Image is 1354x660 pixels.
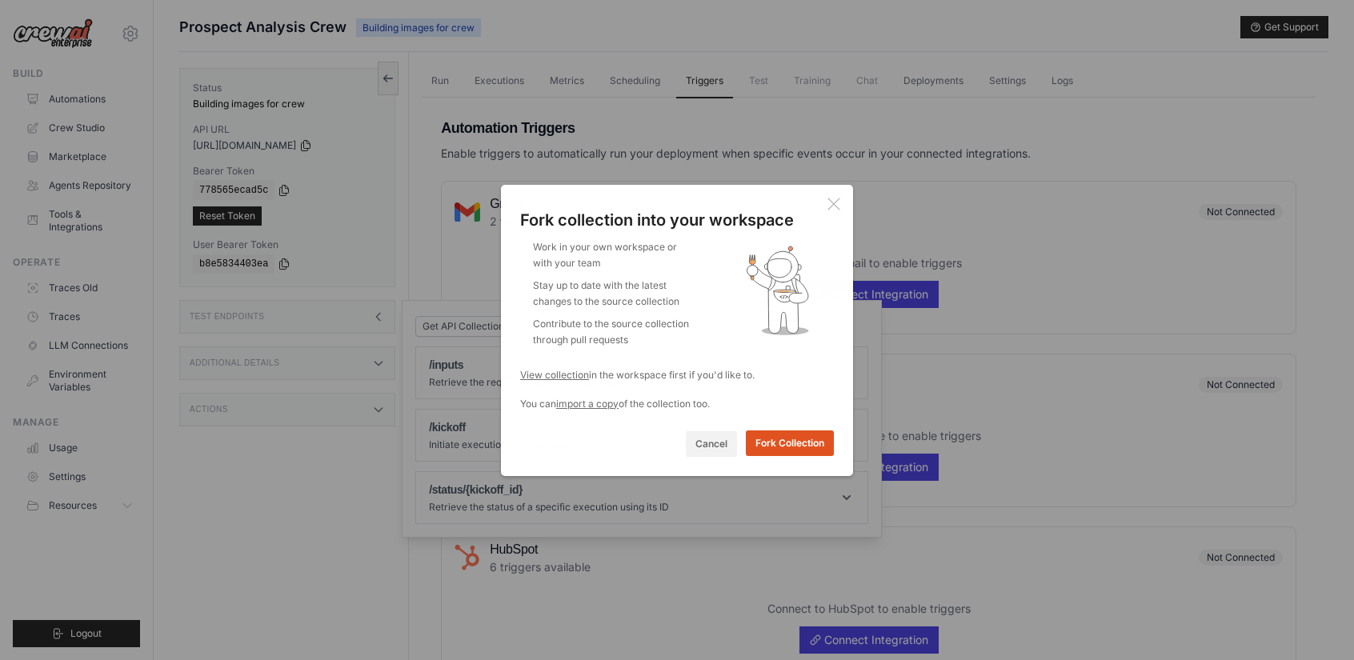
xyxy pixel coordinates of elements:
[533,316,693,348] li: Contribute to the source collection through pull requests
[746,438,834,450] a: Fork Collection
[520,367,834,383] div: in the workspace first if you'd like to.
[686,431,737,457] button: Cancel
[533,278,693,310] li: Stay up to date with the latest changes to the source collection
[533,239,693,271] li: Work in your own workspace or with your team
[520,369,589,381] a: View collection
[556,398,619,410] span: import a copy
[746,430,834,456] button: Fork Collection
[520,396,834,412] div: You can of the collection too.
[520,210,834,230] div: Fork collection into your workspace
